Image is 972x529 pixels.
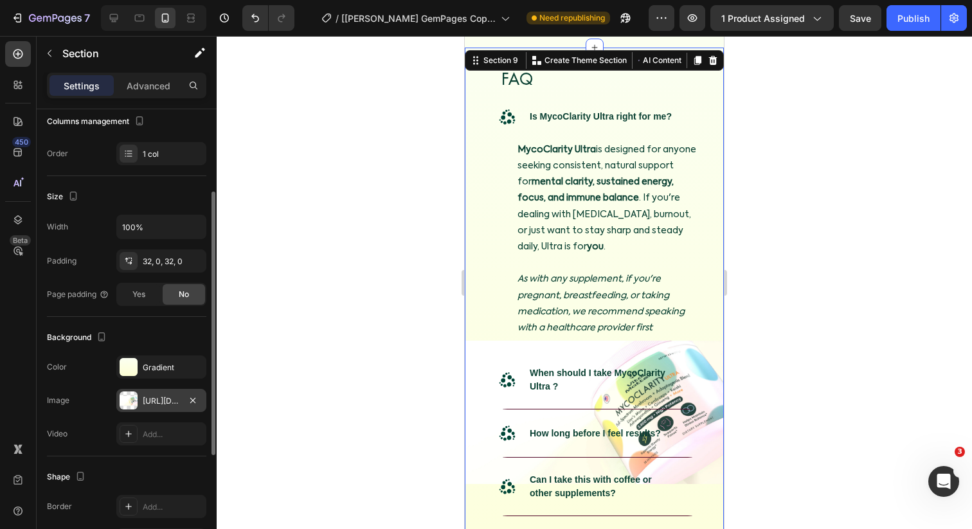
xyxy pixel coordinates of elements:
[84,10,90,26] p: 7
[16,19,56,30] div: Section 9
[47,148,68,159] div: Order
[122,206,139,215] strong: you
[143,501,203,513] div: Add...
[721,12,805,25] span: 1 product assigned
[62,46,168,61] p: Section
[65,438,187,462] strong: Can I take this with coffee or other supplements?
[242,5,294,31] div: Undo/Redo
[5,5,96,31] button: 7
[928,466,959,497] iframe: Intercom live chat
[710,5,834,31] button: 1 product assigned
[47,469,88,486] div: Shape
[117,215,206,238] input: Auto
[897,12,930,25] div: Publish
[143,429,203,440] div: Add...
[64,79,100,93] p: Settings
[143,395,180,407] div: [URL][DOMAIN_NAME]
[143,362,203,373] div: Gradient
[132,289,145,300] span: Yes
[47,289,109,300] div: Page padding
[65,392,196,402] strong: How long before I feel results?
[839,5,881,31] button: Save
[10,235,31,246] div: Beta
[850,13,871,24] span: Save
[53,106,232,219] p: is designed for anyone seeking consistent, natural support for . If you're dealing with [MEDICAL_...
[47,113,147,130] div: Columns management
[47,255,76,267] div: Padding
[179,289,189,300] span: No
[35,32,262,55] h2: FAQ
[336,12,339,25] span: /
[47,221,68,233] div: Width
[47,395,69,406] div: Image
[53,109,131,118] strong: MycoClarity Ultra
[170,17,219,32] button: AI Content
[53,238,220,296] i: As with any supplement, if you're pregnant, breastfeeding, or taking medication, we recommend spe...
[47,501,72,512] div: Border
[143,148,203,160] div: 1 col
[955,447,965,457] span: 3
[47,428,67,440] div: Video
[12,137,31,147] div: 450
[47,361,67,373] div: Color
[887,5,941,31] button: Publish
[80,19,162,30] p: Create Theme Section
[539,12,605,24] span: Need republishing
[465,36,724,529] iframe: Design area
[65,75,207,85] strong: Is MycoClarity Ultra right for me?
[143,256,203,267] div: 32, 0, 32, 0
[65,332,201,355] strong: When should I take MycoClarity Ultra ?
[341,12,496,25] span: [[PERSON_NAME] GemPages Copy] MycoClarity Ultra
[53,141,209,166] strong: mental clarity, sustained energy, focus, and immune balance
[47,329,109,346] div: Background
[47,188,81,206] div: Size
[127,79,170,93] p: Advanced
